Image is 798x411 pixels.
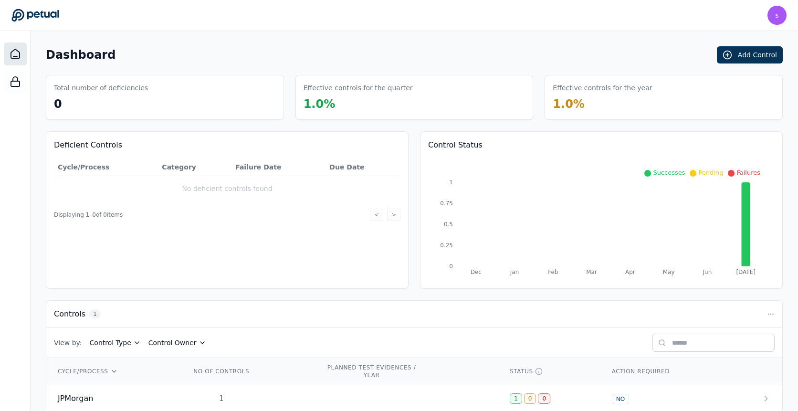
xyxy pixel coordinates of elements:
tspan: 0.75 [440,200,453,207]
button: Control Owner [148,338,206,348]
h3: Total number of deficiencies [54,83,148,93]
a: Go to Dashboard [11,9,59,22]
div: CYCLE/PROCESS [58,368,168,375]
h1: Dashboard [46,47,115,63]
th: Due Date [325,158,400,176]
span: JPMorgan [58,393,93,404]
button: < [370,209,383,221]
tspan: Jan [510,269,519,275]
div: STATUS [510,368,589,375]
th: ACTION REQUIRED [600,358,730,385]
td: No deficient controls found [54,176,400,201]
th: Category [158,158,231,176]
tspan: 0.5 [444,221,453,228]
span: Pending [698,169,723,176]
tspan: 1 [449,179,453,186]
tspan: Jun [703,269,712,275]
tspan: May [663,269,675,275]
tspan: Dec [471,269,482,275]
div: 0 [524,393,536,404]
span: Successes [653,169,685,176]
th: Failure Date [231,158,325,176]
span: 1 [89,309,101,319]
span: 1.0 % [304,97,336,111]
div: 1 [510,393,522,404]
span: Displaying 1– 0 of 0 items [54,211,123,219]
span: 1.0 % [553,97,585,111]
div: NO [612,394,629,404]
span: s [775,11,778,20]
tspan: Feb [548,269,558,275]
div: NO OF CONTROLS [191,368,252,375]
tspan: Mar [586,269,597,275]
tspan: 0.25 [440,242,453,249]
button: Add Control [717,46,783,63]
h3: Effective controls for the quarter [304,83,413,93]
button: > [387,209,400,221]
a: Dashboard [4,42,27,65]
div: 1 [191,393,252,404]
button: Control Type [90,338,141,348]
tspan: [DATE] [736,269,755,275]
tspan: 0 [449,263,453,270]
th: Cycle/Process [54,158,158,176]
span: 0 [54,97,62,111]
tspan: Apr [625,269,635,275]
h3: Deficient Controls [54,139,400,151]
h3: Effective controls for the year [553,83,652,93]
h3: Control Status [428,139,775,151]
a: SOC [4,70,27,93]
span: View by: [54,338,82,348]
div: 0 [538,393,550,404]
h3: Controls [54,308,85,320]
span: Failures [736,169,760,176]
div: PLANNED TEST EVIDENCES / YEAR [326,364,418,379]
